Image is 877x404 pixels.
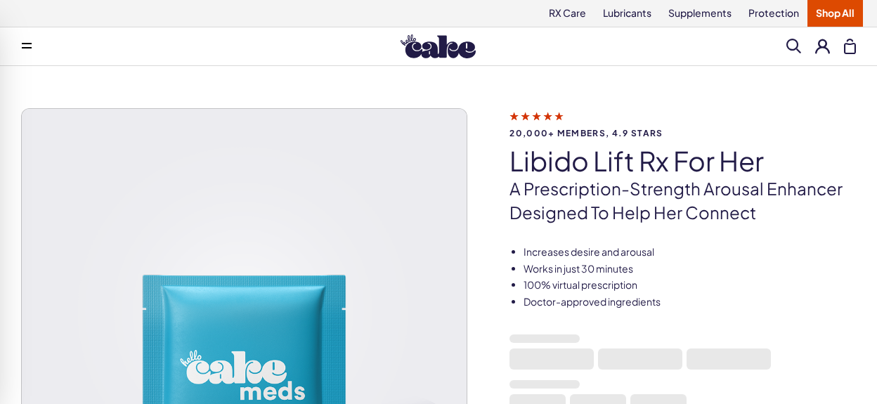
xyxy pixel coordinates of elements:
[524,278,856,292] li: 100% virtual prescription
[509,110,856,138] a: 20,000+ members, 4.9 stars
[509,146,856,176] h1: Libido Lift Rx For Her
[509,129,856,138] span: 20,000+ members, 4.9 stars
[524,245,856,259] li: Increases desire and arousal
[401,34,476,58] img: Hello Cake
[524,262,856,276] li: Works in just 30 minutes
[509,177,856,224] p: A prescription-strength arousal enhancer designed to help her connect
[524,295,856,309] li: Doctor-approved ingredients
